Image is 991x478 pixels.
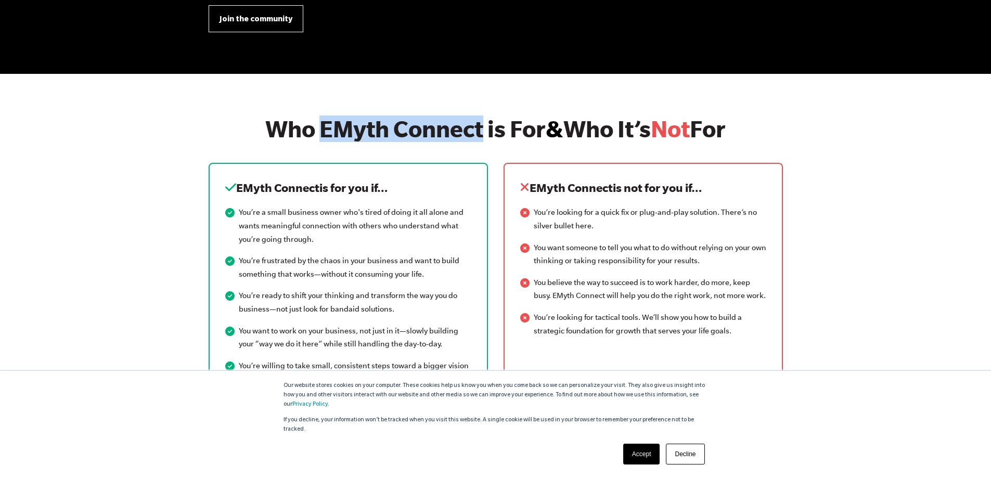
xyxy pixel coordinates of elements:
[209,115,783,142] h2: Who EMyth Connect is For Who It’s For
[520,206,766,232] li: You’re looking for a quick fix or plug-and-play solution. There’s no silver bullet here.
[225,289,471,316] li: You’re ready to shift your thinking and transform the way you do business—not just look for banda...
[520,241,766,268] li: You want someone to tell you what to do without relying on your own thinking or taking responsibi...
[520,179,766,196] h3: EMyth Connect
[623,444,660,464] a: Accept
[284,416,708,434] p: If you decline, your information won’t be tracked when you visit this website. A single cookie wi...
[292,402,328,408] a: Privacy Policy
[666,444,704,464] a: Decline
[520,276,766,303] li: You believe the way to succeed is to work harder, do more, keep busy. EMyth Connect will help you...
[520,311,766,338] li: You’re looking for tactical tools. We’ll show you how to build a strategic foundation for growth ...
[209,5,303,32] a: Join the community
[225,254,471,281] li: You’re frustrated by the chaos in your business and want to build something that works—without it...
[220,13,292,24] span: Join the community
[284,381,708,409] p: Our website stores cookies on your computer. These cookies help us know you when you come back so...
[319,181,388,194] strong: is for you if…
[651,115,690,141] em: Not
[225,206,471,246] li: You’re a small business owner who's tired of doing it all alone and wants meaningful connection w...
[546,115,563,141] span: &
[225,179,471,196] h3: EMyth Connect
[225,359,471,399] li: You’re willing to take small, consistent steps toward a bigger vision for your life and business,...
[613,181,702,194] strong: is not for you if…
[225,325,471,351] li: You want to work on your business, not just in it—slowly building your “way we do it here” while ...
